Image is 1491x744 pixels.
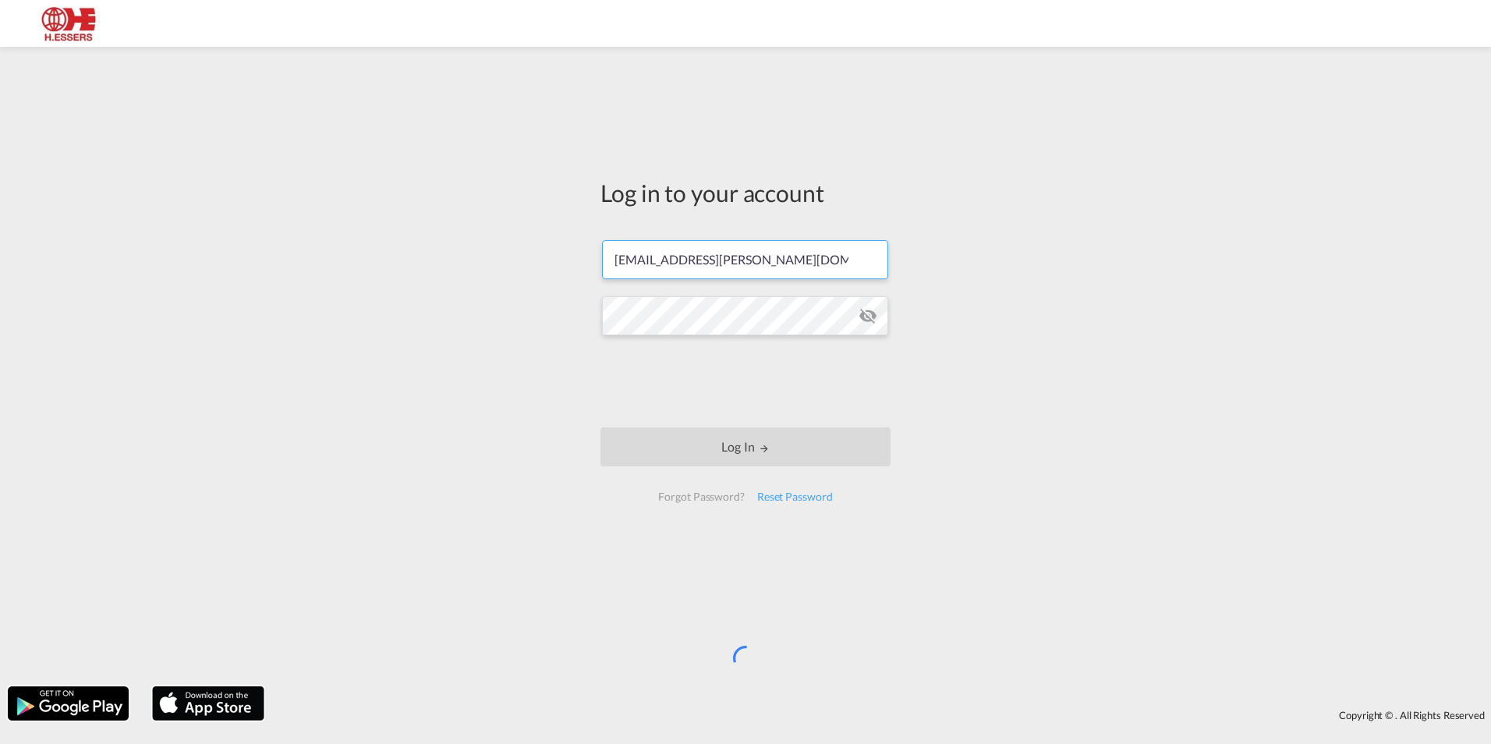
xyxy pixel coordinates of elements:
div: Log in to your account [600,176,891,209]
img: apple.png [151,685,266,722]
img: 690005f0ba9d11ee90968bb23dcea500.JPG [23,6,129,41]
input: Enter email/phone number [602,240,888,279]
div: Reset Password [751,483,839,511]
iframe: reCAPTCHA [627,351,864,412]
div: Forgot Password? [652,483,750,511]
img: google.png [6,685,130,722]
md-icon: icon-eye-off [859,306,877,325]
button: LOGIN [600,427,891,466]
div: Copyright © . All Rights Reserved [272,702,1491,728]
